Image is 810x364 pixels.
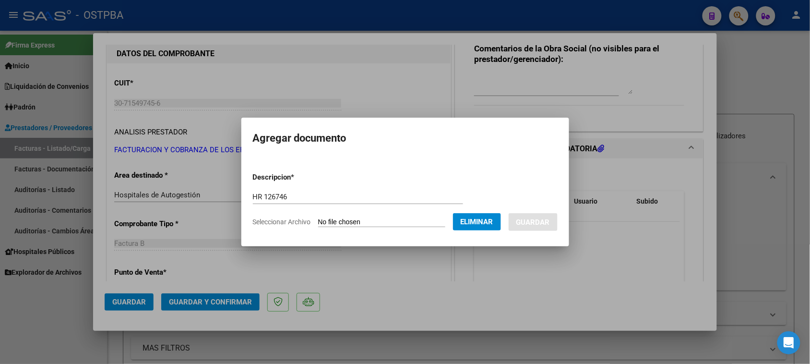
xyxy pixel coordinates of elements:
[453,213,501,231] button: Eliminar
[461,218,493,226] span: Eliminar
[777,331,800,354] div: Open Intercom Messenger
[253,218,311,226] span: Seleccionar Archivo
[516,218,550,227] span: Guardar
[253,172,345,183] p: Descripcion
[509,213,558,231] button: Guardar
[253,129,558,147] h2: Agregar documento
